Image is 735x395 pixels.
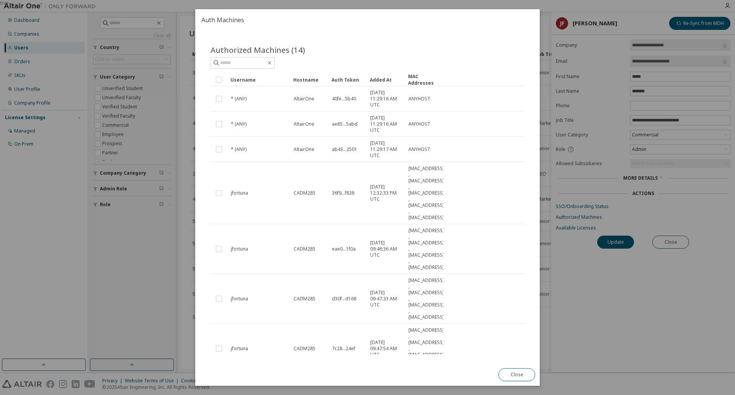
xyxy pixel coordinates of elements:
span: d30f...d168 [332,296,356,302]
span: [MAC_ADDRESS] , [MAC_ADDRESS] , [MAC_ADDRESS] , [MAC_ADDRESS] [408,228,444,270]
span: AltairOne [294,121,314,127]
div: Hostname [293,74,325,86]
span: [MAC_ADDRESS] , [MAC_ADDRESS] , [MAC_ADDRESS] , [MAC_ADDRESS] [408,327,444,370]
span: jfortuna [231,346,248,352]
span: CADM285 [294,296,315,302]
span: ab43...2501 [332,146,357,152]
div: Username [230,74,287,86]
span: ANYHOST [408,146,430,152]
span: * (ANY) [231,146,247,152]
button: Close [498,368,535,381]
span: ANYHOST [408,121,430,127]
span: Authorized Machines (14) [211,44,305,55]
span: [MAC_ADDRESS] , [MAC_ADDRESS] , [MAC_ADDRESS] , [MAC_ADDRESS] [408,277,444,320]
span: * (ANY) [231,96,247,102]
span: CADM285 [294,246,315,252]
span: [DATE] 11:29:16 AM UTC [370,90,402,108]
span: jfortuna [231,190,248,196]
span: 36f9...f838 [332,190,354,196]
span: ae85...5abd [332,121,358,127]
span: [DATE] 11:29:17 AM UTC [370,140,402,159]
span: [MAC_ADDRESS] , [MAC_ADDRESS] , [MAC_ADDRESS] , [MAC_ADDRESS] , [MAC_ADDRESS] [408,166,444,221]
span: CADM285 [294,190,315,196]
span: 7c28...24ef [332,346,355,352]
span: CADM285 [294,346,315,352]
span: [DATE] 12:32:33 PM UTC [370,184,402,202]
span: AltairOne [294,146,314,152]
span: jfortuna [231,296,248,302]
span: [DATE] 09:47:33 AM UTC [370,290,402,308]
div: Added At [370,74,402,86]
h2: Auth Machines [195,9,540,31]
span: * (ANY) [231,121,247,127]
span: ANYHOST [408,96,430,102]
span: [DATE] 11:29:16 AM UTC [370,115,402,133]
span: AltairOne [294,96,314,102]
div: MAC Addresses [408,73,440,86]
div: Auth Token [332,74,364,86]
span: 40fe...5b40 [332,96,356,102]
span: [DATE] 09:46:36 AM UTC [370,240,402,258]
span: eae0...1f0a [332,246,356,252]
span: [DATE] 09:47:54 AM UTC [370,339,402,358]
span: jfortuna [231,246,248,252]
